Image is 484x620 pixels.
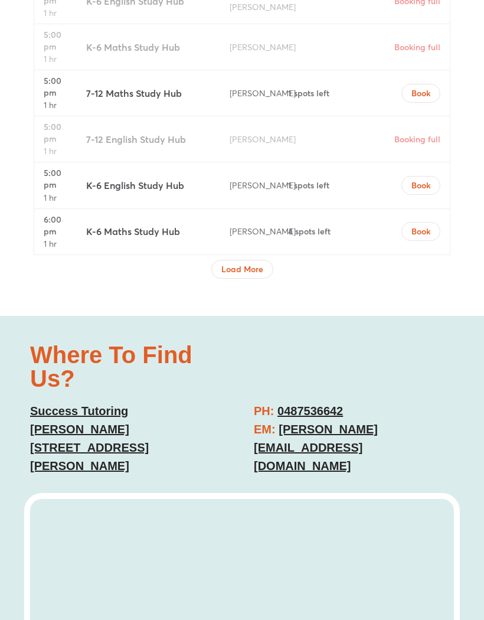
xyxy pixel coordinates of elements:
a: [PERSON_NAME][EMAIL_ADDRESS][DOMAIN_NAME] [254,423,378,472]
a: Success Tutoring [PERSON_NAME][STREET_ADDRESS][PERSON_NAME] [30,404,149,472]
h2: Where To Find Us? [30,343,230,390]
iframe: Chat Widget [282,487,484,620]
span: PH: [254,404,274,417]
span: EM: [254,423,276,436]
a: 0487536642 [277,404,343,417]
